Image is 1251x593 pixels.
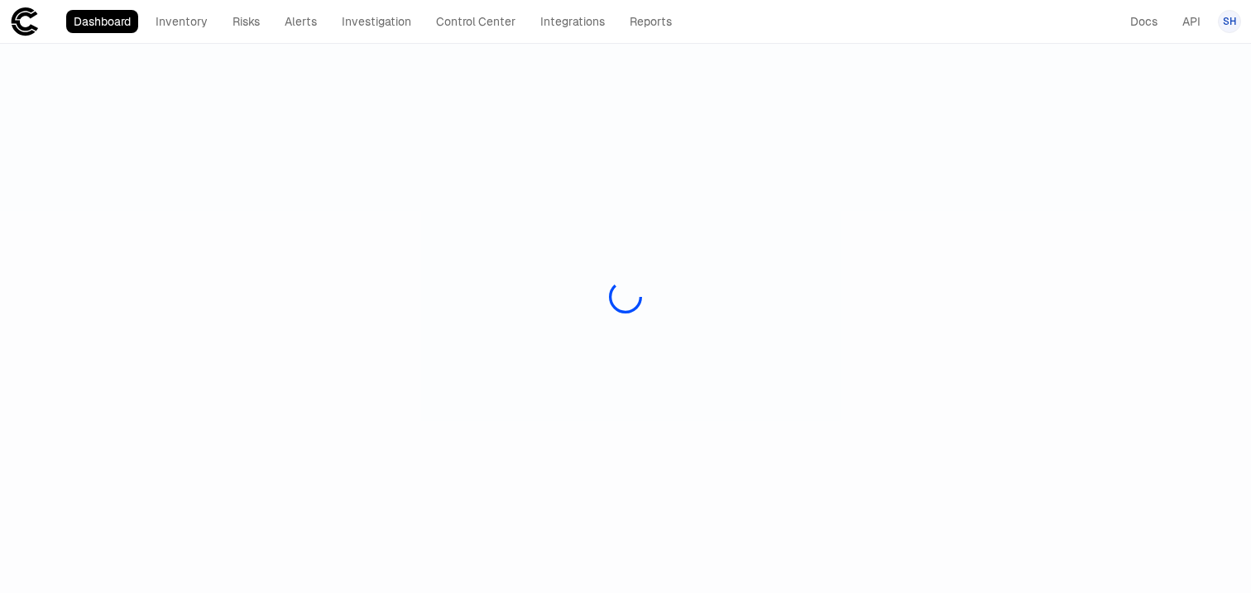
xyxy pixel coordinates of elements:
a: Docs [1123,10,1165,33]
a: Reports [622,10,679,33]
a: Integrations [533,10,612,33]
a: Inventory [148,10,215,33]
a: Alerts [277,10,324,33]
a: API [1175,10,1208,33]
a: Control Center [429,10,523,33]
button: SH [1218,10,1241,33]
span: SH [1223,15,1237,28]
a: Risks [225,10,267,33]
a: Dashboard [66,10,138,33]
a: Investigation [334,10,419,33]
